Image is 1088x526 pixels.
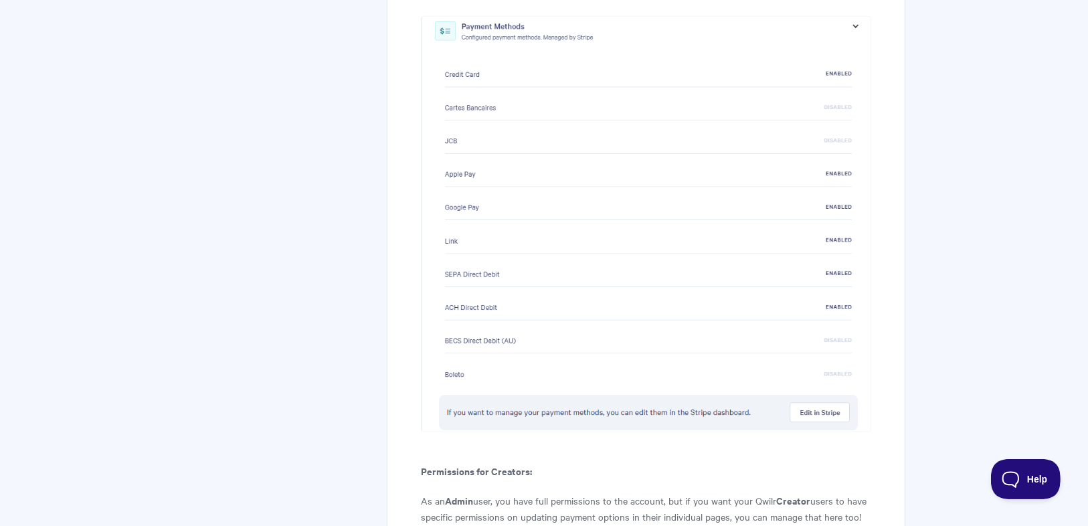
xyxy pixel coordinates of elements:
[991,459,1061,499] iframe: Toggle Customer Support
[421,16,871,432] img: file-7u9JS6MhaD.png
[776,493,810,507] b: Creator
[421,493,871,525] p: As an user, you have full permissions to the account, but if you want your Qwilr users to have sp...
[445,493,473,507] b: Admin
[421,464,532,478] b: Permissions for Creators:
